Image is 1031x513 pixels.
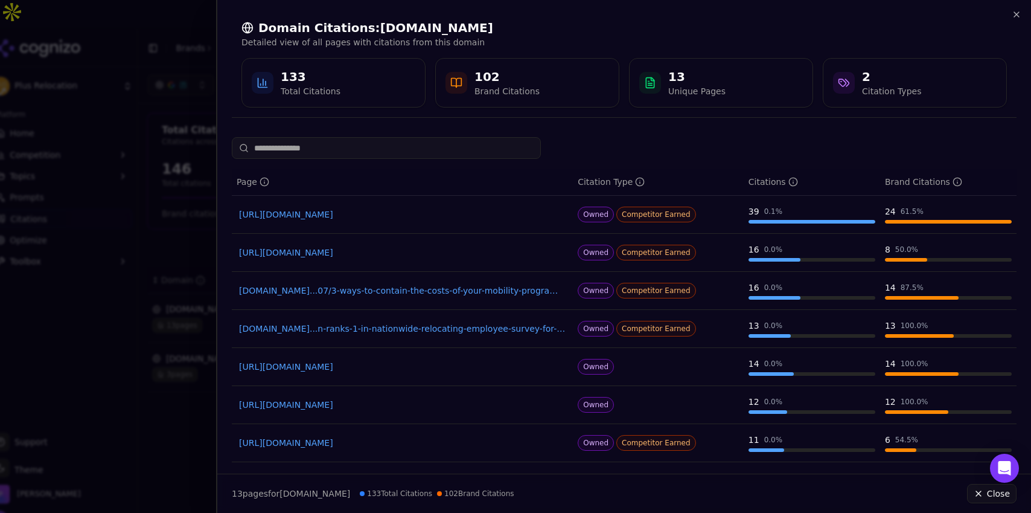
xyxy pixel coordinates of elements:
[437,489,514,498] span: 102 Brand Citations
[901,283,924,292] div: 87.5 %
[749,176,798,188] div: Citations
[239,247,566,259] a: [URL][DOMAIN_NAME]
[885,205,896,218] div: 24
[232,488,350,500] p: page s for
[668,68,726,85] div: 13
[885,396,896,408] div: 12
[239,399,566,411] a: [URL][DOMAIN_NAME]
[237,176,269,188] div: Page
[578,245,614,260] span: Owned
[764,397,783,407] div: 0.0 %
[360,489,432,498] span: 133 Total Citations
[578,207,614,222] span: Owned
[616,435,696,451] span: Competitor Earned
[578,359,614,375] span: Owned
[616,321,696,337] span: Competitor Earned
[281,68,340,85] div: 133
[885,434,890,446] div: 6
[749,434,759,446] div: 11
[885,358,896,370] div: 14
[901,359,928,369] div: 100.0 %
[764,207,783,216] div: 0.1 %
[901,397,928,407] div: 100.0 %
[616,207,696,222] span: Competitor Earned
[279,489,350,498] span: [DOMAIN_NAME]
[573,169,744,196] th: citationTypes
[749,320,759,332] div: 13
[239,437,566,449] a: [URL][DOMAIN_NAME]
[862,85,921,97] div: Citation Types
[668,85,726,97] div: Unique Pages
[885,244,890,256] div: 8
[474,85,540,97] div: Brand Citations
[744,169,880,196] th: totalCitationCount
[862,68,921,85] div: 2
[901,207,924,216] div: 61.5 %
[967,484,1017,503] button: Close
[764,283,783,292] div: 0.0 %
[232,169,573,196] th: page
[749,396,759,408] div: 12
[885,176,962,188] div: Brand Citations
[749,244,759,256] div: 16
[764,245,783,254] div: 0.0 %
[578,321,614,337] span: Owned
[239,208,566,221] a: [URL][DOMAIN_NAME]
[578,176,645,188] div: Citation Type
[241,19,1007,36] h2: Domain Citations: [DOMAIN_NAME]
[578,397,614,413] span: Owned
[895,435,918,445] div: 54.5 %
[239,361,566,373] a: [URL][DOMAIN_NAME]
[749,205,759,218] div: 39
[880,169,1017,196] th: brandCitationCount
[885,282,896,294] div: 14
[616,245,696,260] span: Competitor Earned
[239,285,566,297] a: [DOMAIN_NAME]...07/3-ways-to-contain-the-costs-of-your-mobility-program.pdf
[895,245,918,254] div: 50.0 %
[578,435,614,451] span: Owned
[749,358,759,370] div: 14
[616,283,696,298] span: Competitor Earned
[578,283,614,298] span: Owned
[239,323,566,335] a: [DOMAIN_NAME]...n-ranks-1-in-nationwide-relocating-employee-survey-for-2025
[764,435,783,445] div: 0.0 %
[232,489,243,498] span: 13
[281,85,340,97] div: Total Citations
[749,282,759,294] div: 16
[474,68,540,85] div: 102
[901,321,928,331] div: 100.0 %
[241,36,1007,48] p: Detailed view of all pages with citations from this domain
[764,359,783,369] div: 0.0 %
[885,320,896,332] div: 13
[764,321,783,331] div: 0.0 %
